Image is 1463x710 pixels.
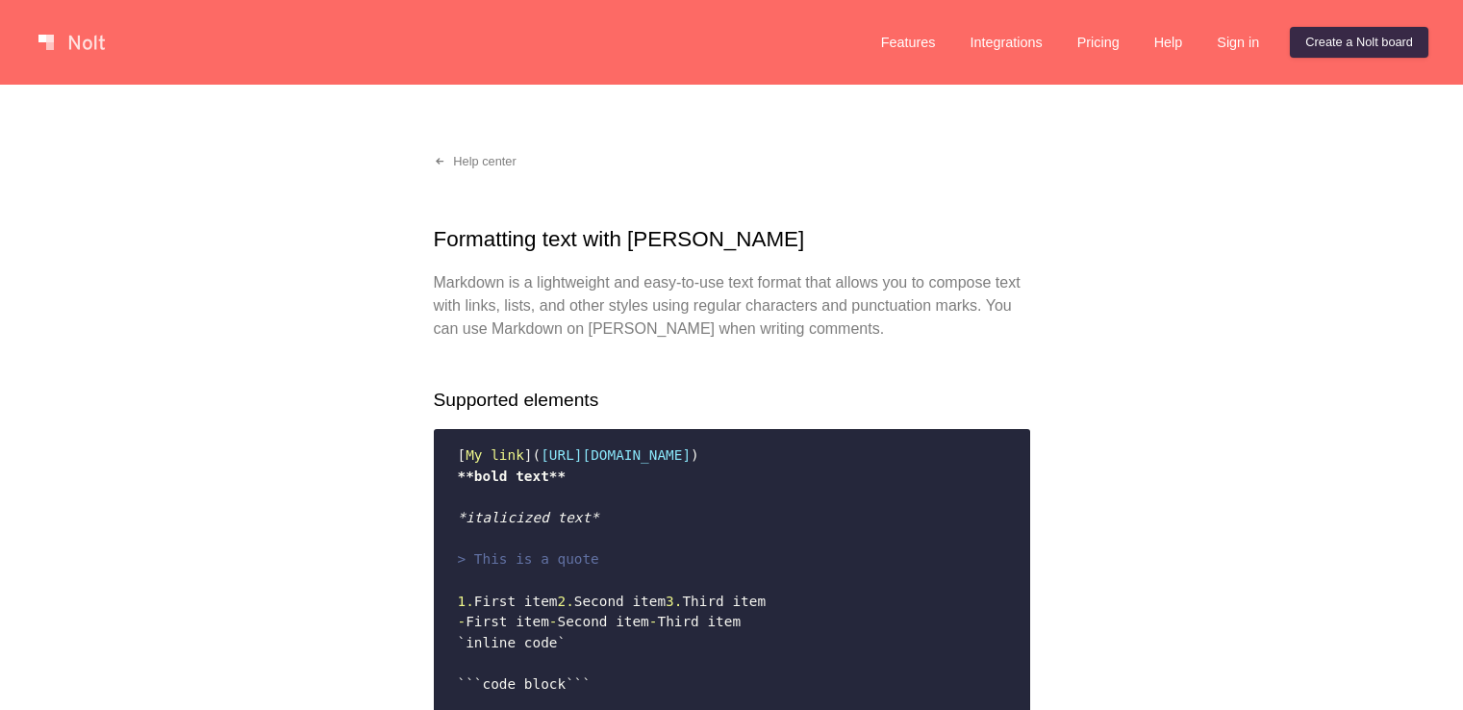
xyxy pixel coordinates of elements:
[566,676,591,692] span: ```
[1062,27,1135,58] a: Pricing
[458,635,567,650] span: `inline code`
[458,676,483,692] span: ```
[524,447,541,463] span: ](
[1139,27,1198,58] a: Help
[649,614,658,629] span: -
[458,551,599,567] span: > This is a quote
[434,387,1030,415] h2: Supported elements
[557,594,573,609] span: 2.
[466,447,524,463] span: My link
[483,676,567,692] span: code block
[866,27,951,58] a: Features
[1290,27,1428,58] a: Create a Nolt board
[458,447,467,463] span: [
[434,223,1030,256] h1: Formatting text with [PERSON_NAME]
[458,594,474,609] span: 1.
[666,594,682,609] span: 3.
[466,614,549,629] span: First item
[549,614,558,629] span: -
[458,614,467,629] span: -
[474,594,558,609] span: First item
[458,510,599,525] span: *italicized text*
[682,594,766,609] span: Third item
[657,614,741,629] span: Third item
[418,146,532,177] a: Help center
[954,27,1057,58] a: Integrations
[1201,27,1274,58] a: Sign in
[541,447,691,463] span: [URL][DOMAIN_NAME]
[434,271,1030,341] p: Markdown is a lightweight and easy-to-use text format that allows you to compose text with links,...
[557,614,648,629] span: Second item
[574,594,666,609] span: Second item
[691,447,699,463] span: )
